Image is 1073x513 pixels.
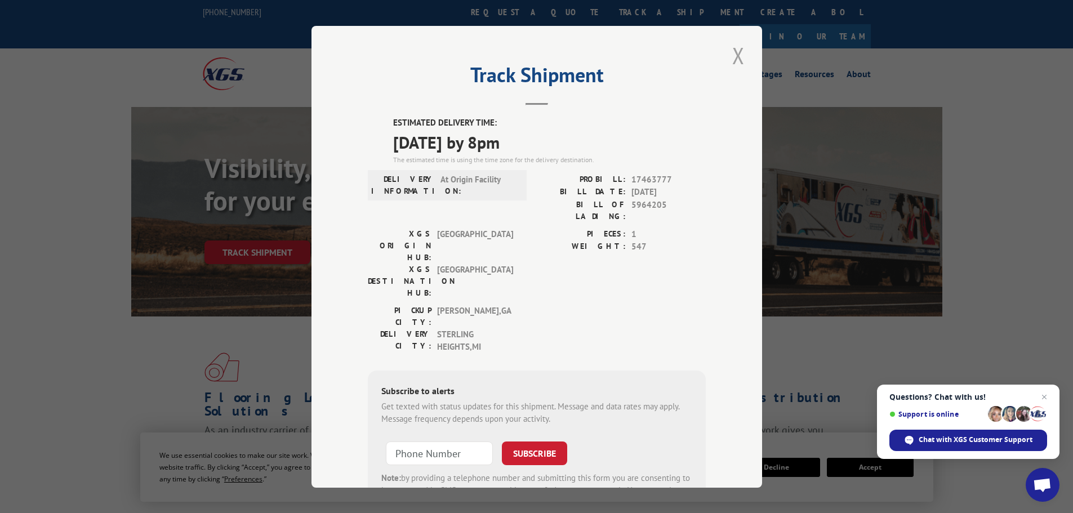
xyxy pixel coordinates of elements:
label: WEIGHT: [537,240,626,253]
label: XGS DESTINATION HUB: [368,263,431,298]
strong: Note: [381,472,401,483]
input: Phone Number [386,441,493,465]
span: Questions? Chat with us! [889,392,1047,402]
label: BILL OF LADING: [537,198,626,222]
span: 5964205 [631,198,706,222]
span: [DATE] [631,186,706,199]
div: by providing a telephone number and submitting this form you are consenting to be contacted by SM... [381,471,692,510]
span: [GEOGRAPHIC_DATA] [437,227,513,263]
label: ESTIMATED DELIVERY TIME: [393,117,706,130]
span: 17463777 [631,173,706,186]
a: Open chat [1026,468,1059,502]
label: PICKUP CITY: [368,304,431,328]
div: The estimated time is using the time zone for the delivery destination. [393,154,706,164]
div: Get texted with status updates for this shipment. Message and data rates may apply. Message frequ... [381,400,692,425]
span: Chat with XGS Customer Support [919,435,1032,445]
button: SUBSCRIBE [502,441,567,465]
span: Support is online [889,410,984,418]
span: [GEOGRAPHIC_DATA] [437,263,513,298]
span: At Origin Facility [440,173,517,197]
button: Close modal [729,40,748,71]
div: Subscribe to alerts [381,383,692,400]
span: 1 [631,227,706,240]
label: BILL DATE: [537,186,626,199]
h2: Track Shipment [368,67,706,88]
span: 547 [631,240,706,253]
span: STERLING HEIGHTS , MI [437,328,513,353]
label: PROBILL: [537,173,626,186]
span: [DATE] by 8pm [393,129,706,154]
label: XGS ORIGIN HUB: [368,227,431,263]
label: DELIVERY INFORMATION: [371,173,435,197]
span: Chat with XGS Customer Support [889,430,1047,451]
label: DELIVERY CITY: [368,328,431,353]
span: [PERSON_NAME] , GA [437,304,513,328]
label: PIECES: [537,227,626,240]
